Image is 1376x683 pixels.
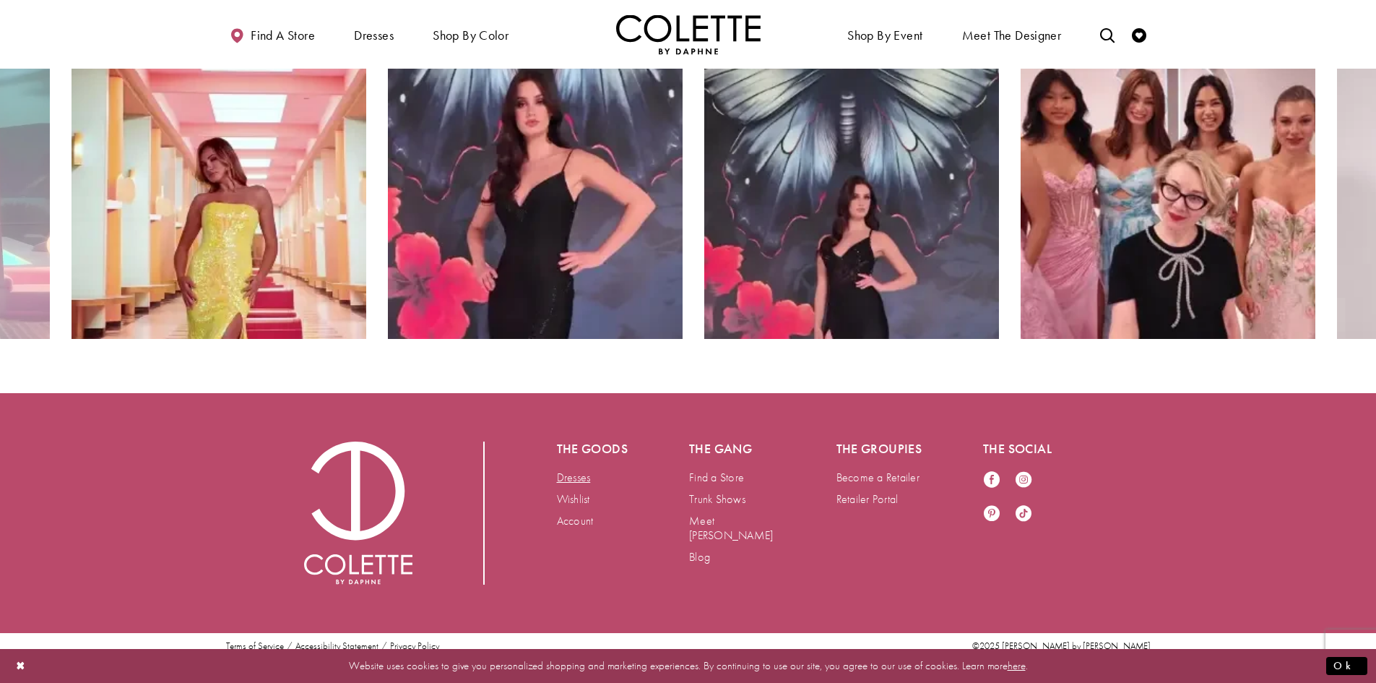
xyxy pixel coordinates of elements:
[689,442,779,456] h5: The gang
[836,470,920,485] a: Become a Retailer
[689,470,744,485] a: Find a Store
[959,14,1065,54] a: Meet the designer
[616,14,761,54] img: Colette by Daphne
[616,14,761,54] a: Visit Home Page
[295,641,378,651] a: Accessibility Statement
[226,14,319,54] a: Find a store
[9,653,33,679] button: Close Dialog
[354,28,394,43] span: Dresses
[104,656,1272,676] p: Website uses cookies to give you personalized shopping and marketing experiences. By continuing t...
[847,28,922,43] span: Shop By Event
[304,442,412,585] a: Visit Colette by Daphne Homepage
[388,44,683,339] a: Instagram Feed Action #0 - Opens in new tab
[972,640,1151,652] span: ©2025 [PERSON_NAME] by [PERSON_NAME]
[689,513,773,543] a: Meet [PERSON_NAME]
[983,504,1000,524] a: Visit our Pinterest - Opens in new tab
[1008,658,1026,673] a: here
[1015,504,1032,524] a: Visit our TikTok - Opens in new tab
[976,463,1054,531] ul: Follow us
[689,549,710,564] a: Blog
[429,14,512,54] span: Shop by color
[962,28,1062,43] span: Meet the designer
[557,491,590,507] a: Wishlist
[1015,471,1032,490] a: Visit our Instagram - Opens in new tab
[983,442,1073,456] h5: The social
[836,442,926,456] h5: The groupies
[304,442,412,585] img: Colette by Daphne
[689,491,745,507] a: Trunk Shows
[220,641,445,651] ul: Post footer menu
[704,44,999,339] a: Instagram Feed Action #0 - Opens in new tab
[836,491,899,507] a: Retailer Portal
[1128,14,1150,54] a: Check Wishlist
[1096,14,1118,54] a: Toggle search
[350,14,397,54] span: Dresses
[390,641,439,651] a: Privacy Policy
[226,641,284,651] a: Terms of Service
[557,513,594,528] a: Account
[1326,657,1367,675] button: Submit Dialog
[557,442,632,456] h5: The goods
[844,14,926,54] span: Shop By Event
[72,44,366,339] a: Instagram Feed Action #0 - Opens in new tab
[251,28,315,43] span: Find a store
[557,470,591,485] a: Dresses
[433,28,509,43] span: Shop by color
[1021,44,1315,339] a: Instagram Feed Action #0 - Opens in new tab
[983,471,1000,490] a: Visit our Facebook - Opens in new tab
